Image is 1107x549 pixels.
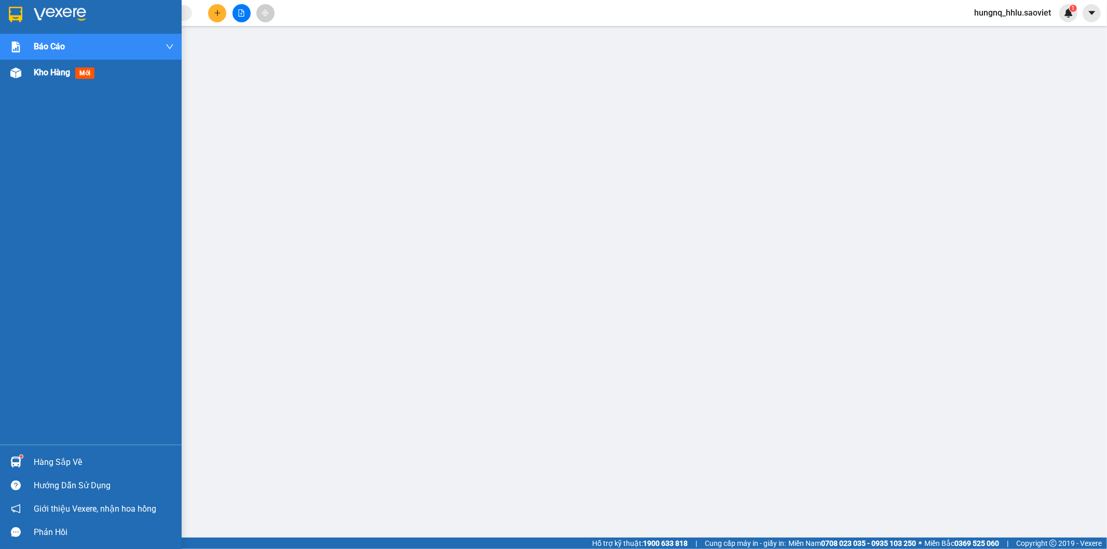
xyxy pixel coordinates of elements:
span: Hỗ trợ kỹ thuật: [592,538,688,549]
span: aim [262,9,269,17]
span: Cung cấp máy in - giấy in: [705,538,786,549]
button: plus [208,4,226,22]
span: Miền Bắc [924,538,999,549]
span: Báo cáo [34,40,65,53]
div: Hướng dẫn sử dụng [34,478,174,493]
span: file-add [238,9,245,17]
span: copyright [1049,540,1057,547]
span: Kho hàng [34,67,70,77]
strong: 0369 525 060 [954,539,999,547]
span: hungnq_hhlu.saoviet [966,6,1059,19]
img: solution-icon [10,42,21,52]
span: | [1007,538,1008,549]
div: Phản hồi [34,525,174,540]
span: | [695,538,697,549]
span: plus [214,9,221,17]
span: question-circle [11,481,21,490]
img: icon-new-feature [1064,8,1073,18]
button: file-add [233,4,251,22]
strong: 1900 633 818 [643,539,688,547]
strong: 0708 023 035 - 0935 103 250 [821,539,916,547]
div: Hàng sắp về [34,455,174,470]
span: Miền Nam [788,538,916,549]
sup: 1 [1070,5,1077,12]
button: aim [256,4,275,22]
img: warehouse-icon [10,457,21,468]
span: caret-down [1087,8,1097,18]
span: down [166,43,174,51]
span: Giới thiệu Vexere, nhận hoa hồng [34,502,156,515]
span: 1 [1071,5,1075,12]
span: message [11,527,21,537]
span: ⚪️ [919,541,922,545]
button: caret-down [1083,4,1101,22]
sup: 1 [20,455,23,458]
img: logo-vxr [9,7,22,22]
span: notification [11,504,21,514]
img: warehouse-icon [10,67,21,78]
span: mới [75,67,94,79]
